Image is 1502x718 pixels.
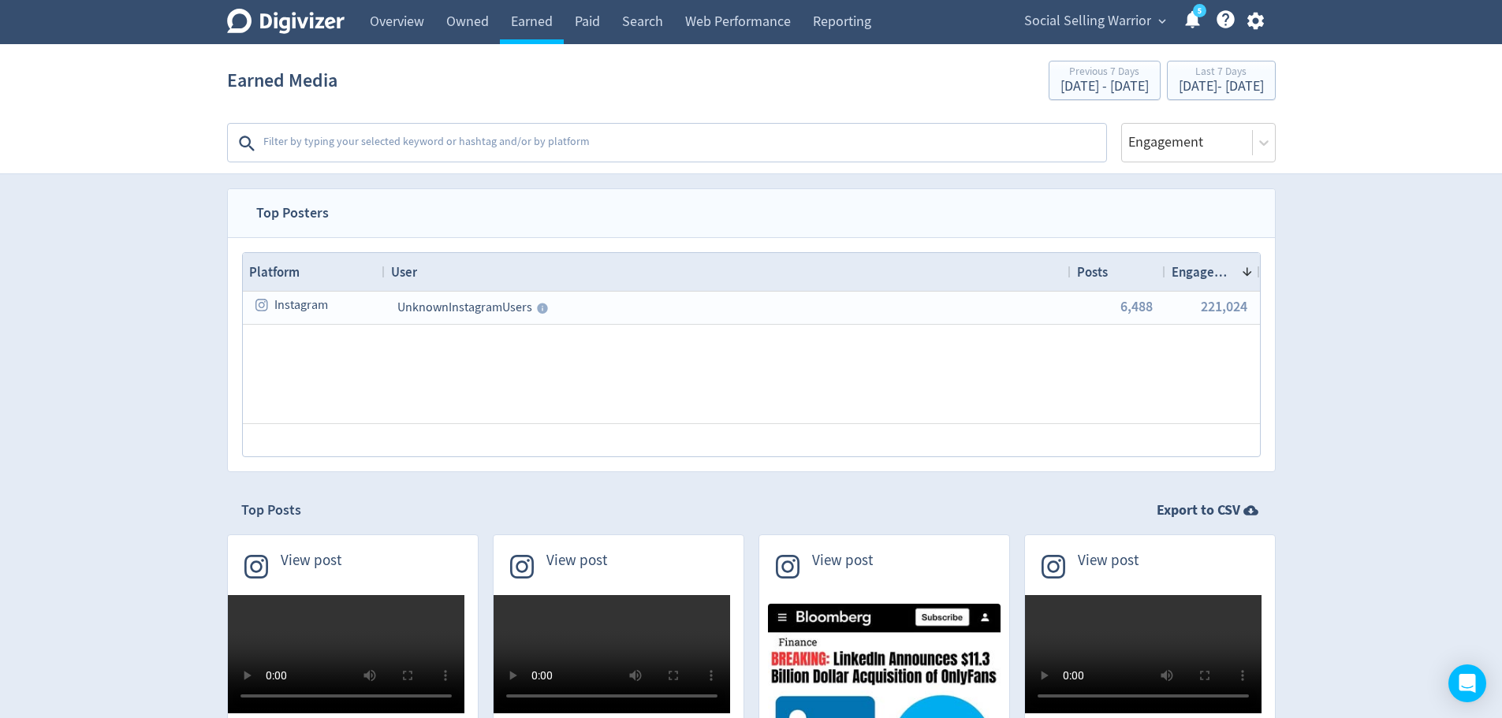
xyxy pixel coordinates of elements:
button: 6,488 [1120,299,1153,314]
span: expand_more [1155,14,1169,28]
text: 5 [1197,6,1201,17]
div: Last 7 Days [1179,66,1264,80]
span: Unknown Instagram Users [397,299,532,315]
span: Posts [1077,263,1108,281]
button: Social Selling Warrior [1019,9,1170,34]
span: View post [812,552,873,570]
svg: instagram [255,298,270,312]
span: Platform [249,263,300,281]
span: Engagement [1172,263,1235,281]
span: Social Selling Warrior [1024,9,1151,34]
span: View post [546,552,607,570]
a: 5 [1193,4,1206,17]
span: Instagram [274,290,328,321]
h1: Earned Media [227,55,337,106]
button: Previous 7 Days[DATE] - [DATE] [1049,61,1161,100]
div: Previous 7 Days [1060,66,1149,80]
button: Last 7 Days[DATE]- [DATE] [1167,61,1276,100]
div: Open Intercom Messenger [1448,664,1486,702]
span: View post [1078,552,1139,570]
strong: Export to CSV [1157,500,1240,520]
span: User [391,263,417,281]
h2: Top Posts [241,500,301,520]
button: 221,024 [1201,299,1247,314]
span: View post [281,552,341,570]
div: [DATE] - [DATE] [1060,80,1149,94]
span: Top Posters [242,189,343,237]
div: [DATE] - [DATE] [1179,80,1264,94]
